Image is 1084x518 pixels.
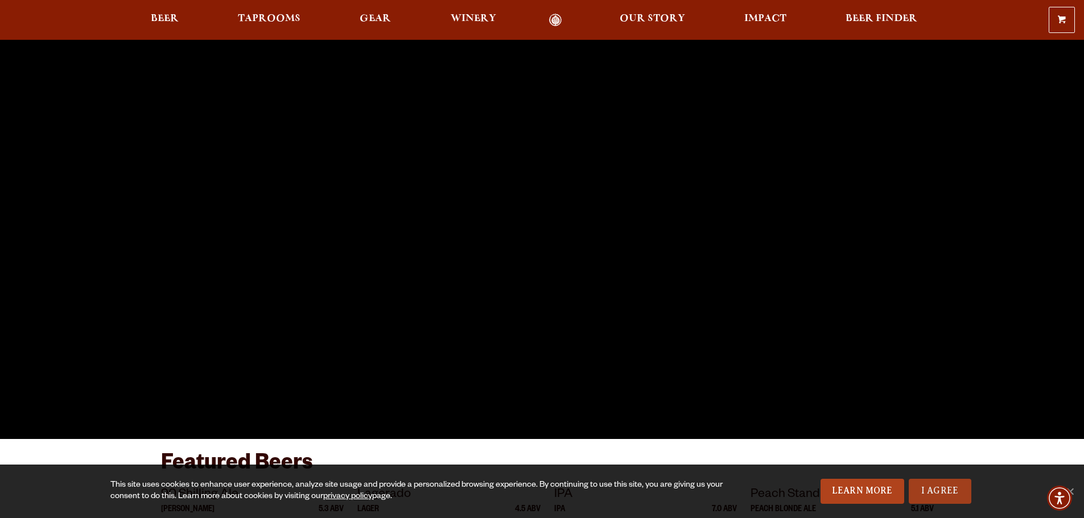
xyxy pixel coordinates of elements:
[838,14,925,27] a: Beer Finder
[352,14,398,27] a: Gear
[110,480,727,503] div: This site uses cookies to enhance user experience, analyze site usage and provide a personalized ...
[737,14,794,27] a: Impact
[846,14,917,23] span: Beer Finder
[360,14,391,23] span: Gear
[744,14,786,23] span: Impact
[238,14,300,23] span: Taprooms
[821,479,904,504] a: Learn More
[612,14,693,27] a: Our Story
[151,14,179,23] span: Beer
[909,479,971,504] a: I Agree
[620,14,685,23] span: Our Story
[443,14,504,27] a: Winery
[143,14,186,27] a: Beer
[161,450,924,485] h3: Featured Beers
[534,14,577,27] a: Odell Home
[230,14,308,27] a: Taprooms
[1047,486,1072,511] div: Accessibility Menu
[323,492,372,502] a: privacy policy
[451,14,496,23] span: Winery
